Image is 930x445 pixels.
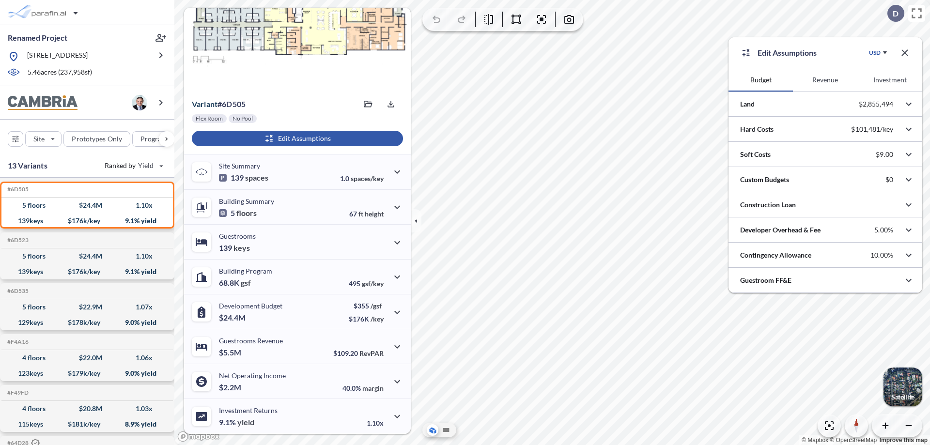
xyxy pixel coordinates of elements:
p: 1.0 [340,174,384,183]
p: Land [740,99,755,109]
p: Satellite [891,393,914,401]
span: Variant [192,99,217,108]
p: 5.46 acres ( 237,958 sf) [28,67,92,78]
p: Guestrooms Revenue [219,337,283,345]
p: Building Program [219,267,272,275]
button: Investment [858,68,922,92]
p: 10.00% [870,251,893,260]
p: Site [33,134,45,144]
p: 67 [349,210,384,218]
h5: Click to copy the code [5,186,29,193]
p: Guestrooms [219,232,256,240]
a: Improve this map [880,437,928,444]
span: floors [236,208,257,218]
p: # 6d505 [192,99,246,109]
span: keys [233,243,250,253]
p: Investment Returns [219,406,278,414]
span: gsf [241,278,251,288]
button: Program [132,131,185,147]
p: $355 [349,302,384,310]
p: Contingency Allowance [740,250,811,260]
img: Switcher Image [883,368,922,406]
p: 139 [219,243,250,253]
p: Custom Budgets [740,175,789,184]
p: D [893,9,899,18]
button: Switcher ImageSatellite [883,368,922,406]
p: Renamed Project [8,32,67,43]
img: BrandImage [8,95,77,110]
span: /gsf [371,302,382,310]
p: $24.4M [219,313,247,322]
a: Mapbox [802,437,828,444]
span: Yield [138,161,154,170]
p: 9.1% [219,417,254,427]
p: No Pool [232,115,253,123]
span: spaces [245,173,268,183]
h5: Click to copy the code [5,288,29,294]
p: Net Operating Income [219,371,286,380]
p: $101,481/key [851,125,893,134]
p: 40.0% [342,384,384,392]
button: Site [25,131,62,147]
p: $2,855,494 [859,100,893,108]
button: Ranked by Yield [97,158,170,173]
a: OpenStreetMap [830,437,877,444]
p: $5.5M [219,348,243,357]
h5: Click to copy the code [5,237,29,244]
p: Development Budget [219,302,282,310]
button: Prototypes Only [63,131,130,147]
h5: Click to copy the code [5,389,29,396]
p: Construction Loan [740,200,796,210]
button: Revenue [793,68,857,92]
span: spaces/key [351,174,384,183]
button: Aerial View [427,424,438,436]
span: RevPAR [359,349,384,357]
p: $109.20 [333,349,384,357]
p: Flex Room [196,115,223,123]
p: 1.10x [367,419,384,427]
div: USD [869,49,881,57]
span: ft [358,210,363,218]
p: Soft Costs [740,150,771,159]
button: Edit Assumptions [192,131,403,146]
p: Hard Costs [740,124,774,134]
span: yield [237,417,254,427]
p: Prototypes Only [72,134,122,144]
p: 13 Variants [8,160,47,171]
p: Program [140,134,168,144]
p: 139 [219,173,268,183]
p: $2.2M [219,383,243,392]
p: [STREET_ADDRESS] [27,50,88,62]
p: 68.8K [219,278,251,288]
a: Mapbox homepage [177,431,220,442]
span: gsf/key [362,279,384,288]
p: Developer Overhead & Fee [740,225,821,235]
p: $9.00 [876,150,893,159]
span: margin [362,384,384,392]
p: 495 [349,279,384,288]
span: height [365,210,384,218]
p: Edit Assumptions [758,47,817,59]
p: 5.00% [874,226,893,234]
p: Guestroom FF&E [740,276,791,285]
p: 5 [219,208,257,218]
p: Site Summary [219,162,260,170]
p: $176K [349,315,384,323]
img: user logo [132,95,147,110]
button: Site Plan [440,424,452,436]
span: /key [371,315,384,323]
p: Building Summary [219,197,274,205]
p: $0 [885,175,893,184]
h5: Click to copy the code [5,338,29,345]
button: Budget [728,68,793,92]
